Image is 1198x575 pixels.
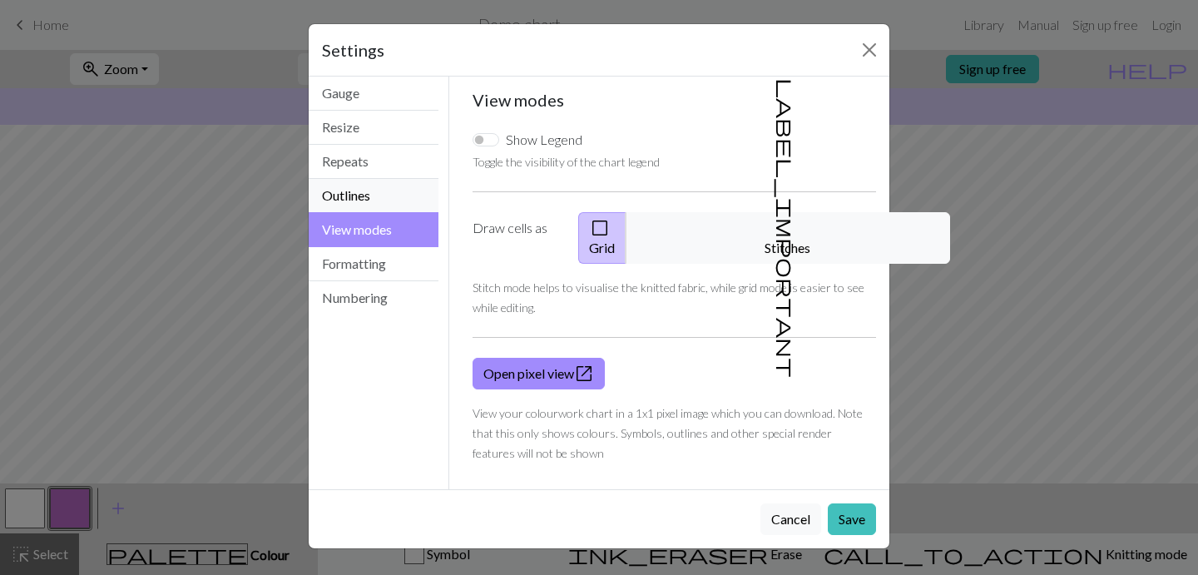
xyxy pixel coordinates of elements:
[309,281,438,315] button: Numbering
[473,406,863,460] small: View your colourwork chart in a 1x1 pixel image which you can download. Note that this only shows...
[322,37,384,62] h5: Settings
[828,503,876,535] button: Save
[856,37,883,63] button: Close
[590,216,610,240] span: check_box_outline_blank
[309,247,438,281] button: Formatting
[309,145,438,179] button: Repeats
[506,130,582,150] label: Show Legend
[473,155,660,169] small: Toggle the visibility of the chart legend
[626,212,950,264] button: Stitches
[578,212,626,264] button: Grid
[473,280,864,315] small: Stitch mode helps to visualise the knitted fabric, while grid mode is easier to see while editing.
[463,212,568,264] label: Draw cells as
[309,179,438,213] button: Outlines
[309,111,438,145] button: Resize
[309,212,438,247] button: View modes
[574,362,594,385] span: open_in_new
[309,77,438,111] button: Gauge
[760,503,821,535] button: Cancel
[473,90,877,110] h5: View modes
[473,358,605,389] a: Open pixel view
[775,78,798,378] span: label_important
